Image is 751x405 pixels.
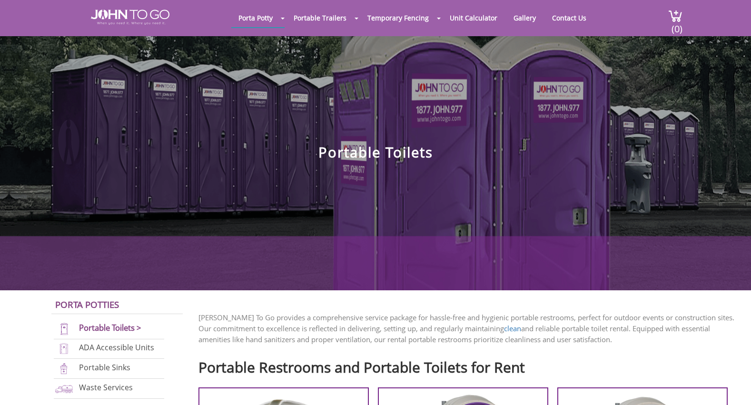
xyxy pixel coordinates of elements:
[198,312,737,345] p: [PERSON_NAME] To Go provides a comprehensive service package for hassle-free and hygienic portabl...
[287,9,354,27] a: Portable Trailers
[443,9,504,27] a: Unit Calculator
[54,362,74,375] img: portable-sinks-new.png
[360,9,436,27] a: Temporary Fencing
[79,382,133,393] a: Waste Services
[671,15,682,35] span: (0)
[506,9,543,27] a: Gallery
[79,343,154,353] a: ADA Accessible Units
[79,363,130,373] a: Portable Sinks
[545,9,593,27] a: Contact Us
[55,298,119,310] a: Porta Potties
[54,342,74,355] img: ADA-units-new.png
[504,324,521,333] a: clean
[231,9,280,27] a: Porta Potty
[54,382,74,395] img: waste-services-new.png
[79,322,141,333] a: Portable Toilets >
[198,355,737,375] h2: Portable Restrooms and Portable Toilets for Rent
[54,323,74,336] img: portable-toilets-new.png
[91,10,169,25] img: JOHN to go
[668,10,682,22] img: cart a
